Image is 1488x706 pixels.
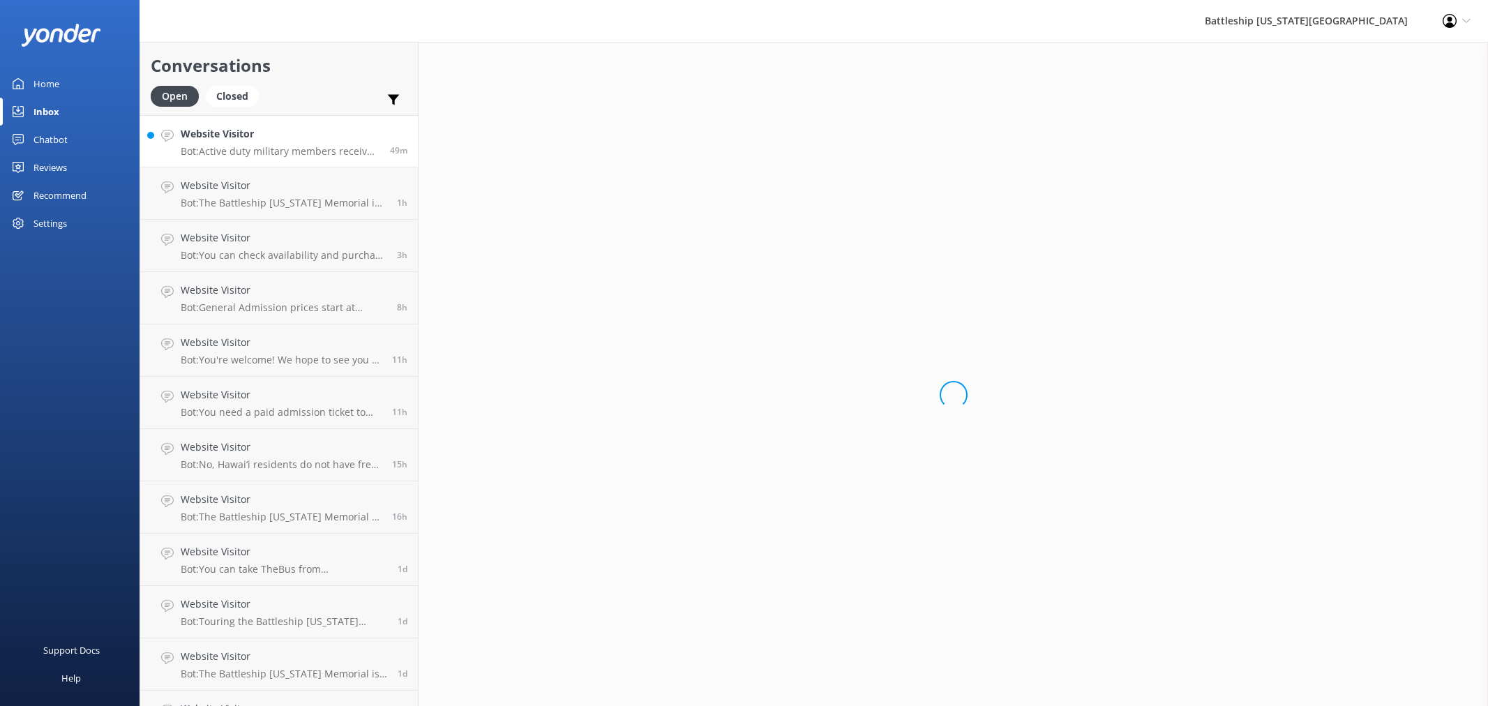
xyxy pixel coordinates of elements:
[181,440,382,455] h4: Website Visitor
[33,126,68,153] div: Chatbot
[181,126,379,142] h4: Website Visitor
[61,664,81,692] div: Help
[181,544,387,559] h4: Website Visitor
[33,70,59,98] div: Home
[181,511,382,523] p: Bot: The Battleship [US_STATE] Memorial is located on an active U.S. Navy base and can be accesse...
[140,534,418,586] a: Website VisitorBot:You can take TheBus from [GEOGRAPHIC_DATA] to the [GEOGRAPHIC_DATA], which is ...
[33,153,67,181] div: Reviews
[21,24,101,47] img: yonder-white-logo.png
[181,458,382,471] p: Bot: No, Hawai‘i residents do not have free admission, but they do receive a discounted rate for ...
[140,481,418,534] a: Website VisitorBot:The Battleship [US_STATE] Memorial is located on an active U.S. Navy base and ...
[140,220,418,272] a: Website VisitorBot:You can check availability and purchase tickets at [URL][DOMAIN_NAME].3h
[140,586,418,638] a: Website VisitorBot:Touring the Battleship [US_STATE] Memorial typically takes 1.5 to 2 hours. You...
[140,638,418,691] a: Website VisitorBot:The Battleship [US_STATE] Memorial is open daily from 8:00 a.m. to 4:00 p.m., ...
[206,86,259,107] div: Closed
[392,458,407,470] span: Oct 09 2025 08:53pm (UTC -10:00) Pacific/Honolulu
[151,86,199,107] div: Open
[181,230,386,246] h4: Website Visitor
[206,88,266,103] a: Closed
[181,596,387,612] h4: Website Visitor
[151,52,407,79] h2: Conversations
[181,649,387,664] h4: Website Visitor
[398,563,407,575] span: Oct 09 2025 09:43am (UTC -10:00) Pacific/Honolulu
[33,181,87,209] div: Recommend
[398,615,407,627] span: Oct 08 2025 09:33pm (UTC -10:00) Pacific/Honolulu
[181,145,379,158] p: Bot: Active duty military members receive a discounted rate for themselves and their entire party...
[397,249,407,261] span: Oct 10 2025 09:13am (UTC -10:00) Pacific/Honolulu
[181,406,382,419] p: Bot: You need a paid admission ticket to board and tour the Battleship [US_STATE]. However, ticke...
[392,406,407,418] span: Oct 10 2025 12:18am (UTC -10:00) Pacific/Honolulu
[181,197,386,209] p: Bot: The Battleship [US_STATE] Memorial is open daily from 8:00 a.m. to 4:00 p.m., with the last ...
[140,377,418,429] a: Website VisitorBot:You need a paid admission ticket to board and tour the Battleship [US_STATE]. ...
[181,283,386,298] h4: Website Visitor
[140,167,418,220] a: Website VisitorBot:The Battleship [US_STATE] Memorial is open daily from 8:00 a.m. to 4:00 p.m., ...
[181,492,382,507] h4: Website Visitor
[397,197,407,209] span: Oct 10 2025 10:22am (UTC -10:00) Pacific/Honolulu
[390,144,407,156] span: Oct 10 2025 11:27am (UTC -10:00) Pacific/Honolulu
[397,301,407,313] span: Oct 10 2025 04:15am (UTC -10:00) Pacific/Honolulu
[181,249,386,262] p: Bot: You can check availability and purchase tickets at [URL][DOMAIN_NAME].
[181,335,382,350] h4: Website Visitor
[392,354,407,366] span: Oct 10 2025 12:41am (UTC -10:00) Pacific/Honolulu
[33,209,67,237] div: Settings
[140,429,418,481] a: Website VisitorBot:No, Hawai‘i residents do not have free admission, but they do receive a discou...
[33,98,59,126] div: Inbox
[392,511,407,523] span: Oct 09 2025 08:12pm (UTC -10:00) Pacific/Honolulu
[140,324,418,377] a: Website VisitorBot:You're welcome! We hope to see you at [GEOGRAPHIC_DATA][US_STATE] soon!11h
[181,668,387,680] p: Bot: The Battleship [US_STATE] Memorial is open daily from 8:00 a.m. to 4:00 p.m., with the last ...
[181,354,382,366] p: Bot: You're welcome! We hope to see you at [GEOGRAPHIC_DATA][US_STATE] soon!
[140,272,418,324] a: Website VisitorBot:General Admission prices start at $39.99 for adults (13+) and $19.99 for child...
[43,636,100,664] div: Support Docs
[140,115,418,167] a: Website VisitorBot:Active duty military members receive a discounted rate for themselves and thei...
[181,178,386,193] h4: Website Visitor
[181,301,386,314] p: Bot: General Admission prices start at $39.99 for adults (13+) and $19.99 for children (ages [DEM...
[181,615,387,628] p: Bot: Touring the Battleship [US_STATE] Memorial typically takes 1.5 to 2 hours. You can join a fr...
[181,563,387,576] p: Bot: You can take TheBus from [GEOGRAPHIC_DATA] to the [GEOGRAPHIC_DATA], which is accessible by ...
[398,668,407,679] span: Oct 08 2025 09:32pm (UTC -10:00) Pacific/Honolulu
[151,88,206,103] a: Open
[181,387,382,403] h4: Website Visitor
